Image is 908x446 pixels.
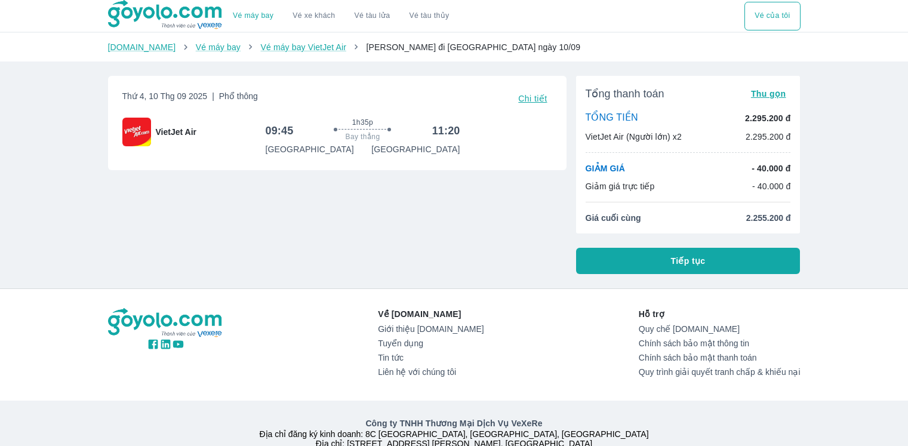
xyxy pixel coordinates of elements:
[265,143,353,155] p: [GEOGRAPHIC_DATA]
[586,180,655,192] p: Giảm giá trực tiếp
[293,11,335,20] a: Vé xe khách
[752,162,790,174] p: - 40.000 đ
[639,324,801,334] a: Quy chế [DOMAIN_NAME]
[745,112,790,124] p: 2.295.200 đ
[586,162,625,174] p: GIẢM GIÁ
[518,94,547,103] span: Chi tiết
[265,124,293,138] h6: 09:45
[432,124,460,138] h6: 11:20
[122,90,258,107] span: Thứ 4, 10 Thg 09 2025
[345,2,400,30] a: Vé tàu lửa
[108,42,176,52] a: [DOMAIN_NAME]
[746,85,791,102] button: Thu gọn
[576,248,801,274] button: Tiếp tục
[378,353,484,362] a: Tin tức
[108,41,801,53] nav: breadcrumb
[586,212,641,224] span: Giá cuối cùng
[513,90,552,107] button: Chi tiết
[399,2,458,30] button: Vé tàu thủy
[746,131,791,143] p: 2.295.200 đ
[751,89,786,99] span: Thu gọn
[108,308,224,338] img: logo
[196,42,241,52] a: Vé máy bay
[233,11,273,20] a: Vé máy bay
[586,131,682,143] p: VietJet Air (Người lớn) x2
[346,132,380,142] span: Bay thẳng
[744,2,800,30] div: choose transportation mode
[744,2,800,30] button: Vé của tôi
[378,367,484,377] a: Liên hệ với chúng tôi
[352,118,373,127] span: 1h35p
[639,353,801,362] a: Chính sách bảo mật thanh toán
[260,42,346,52] a: Vé máy bay VietJet Air
[110,417,798,429] p: Công ty TNHH Thương Mại Dịch Vụ VeXeRe
[746,212,791,224] span: 2.255.200 đ
[223,2,458,30] div: choose transportation mode
[378,324,484,334] a: Giới thiệu [DOMAIN_NAME]
[586,112,638,125] p: TỔNG TIỀN
[378,339,484,348] a: Tuyển dụng
[371,143,460,155] p: [GEOGRAPHIC_DATA]
[639,367,801,377] a: Quy trình giải quyết tranh chấp & khiếu nại
[752,180,791,192] p: - 40.000 đ
[212,91,214,101] span: |
[378,308,484,320] p: Về [DOMAIN_NAME]
[156,126,196,138] span: VietJet Air
[639,308,801,320] p: Hỗ trợ
[671,255,706,267] span: Tiếp tục
[219,91,258,101] span: Phổ thông
[639,339,801,348] a: Chính sách bảo mật thông tin
[586,87,664,101] span: Tổng thanh toán
[366,42,580,52] span: [PERSON_NAME] đi [GEOGRAPHIC_DATA] ngày 10/09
